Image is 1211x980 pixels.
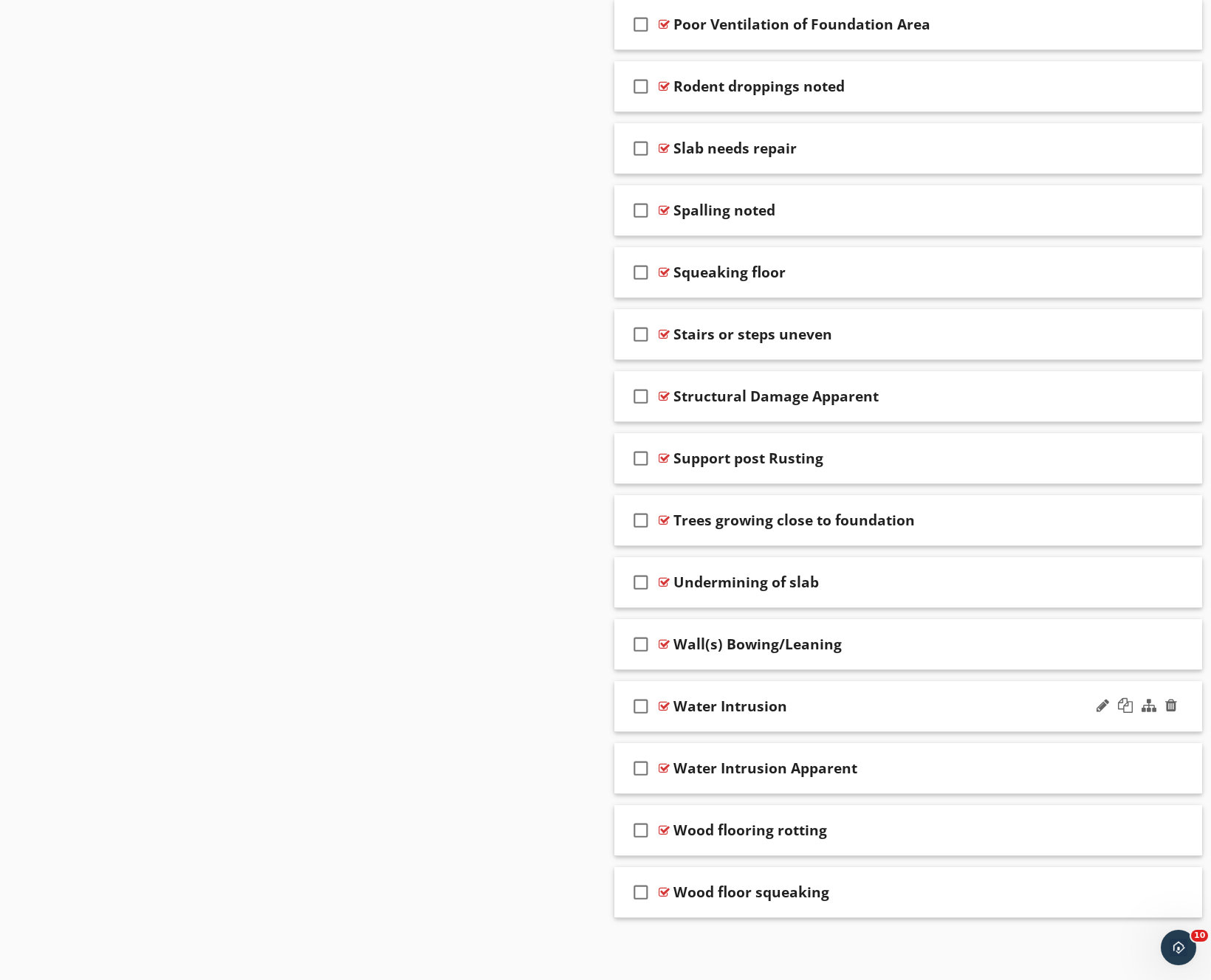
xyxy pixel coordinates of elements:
i: check_box_outline_blank [629,7,653,42]
div: Stairs or steps uneven [673,325,832,343]
div: Rodent droppings noted [673,77,845,95]
i: check_box_outline_blank [629,627,653,662]
div: Slab needs repair [673,139,797,157]
div: Wall(s) Bowing/Leaning [673,635,842,653]
i: check_box_outline_blank [629,750,653,786]
div: Spalling noted [673,201,775,219]
i: check_box_outline_blank [629,503,653,538]
iframe: Intercom live chat [1161,930,1196,965]
div: Trees growing close to foundation [673,511,915,529]
div: Water Intrusion Apparent [673,759,857,777]
i: check_box_outline_blank [629,812,653,848]
div: Structural Damage Apparent [673,387,879,405]
div: Undermining of slab [673,573,819,591]
i: check_box_outline_blank [629,689,653,724]
i: check_box_outline_blank [629,874,653,910]
div: Wood floor squeaking [673,883,829,901]
i: check_box_outline_blank [629,69,653,104]
div: Poor Ventilation of Foundation Area [673,15,930,33]
div: Water Intrusion [673,697,787,715]
i: check_box_outline_blank [629,379,653,414]
i: check_box_outline_blank [629,193,653,228]
div: Wood flooring rotting [673,821,827,839]
i: check_box_outline_blank [629,441,653,476]
i: check_box_outline_blank [629,317,653,352]
i: check_box_outline_blank [629,131,653,166]
i: check_box_outline_blank [629,565,653,600]
i: check_box_outline_blank [629,255,653,290]
div: Support post Rusting [673,449,823,467]
div: Squeaking floor [673,263,786,281]
span: 10 [1191,930,1208,942]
